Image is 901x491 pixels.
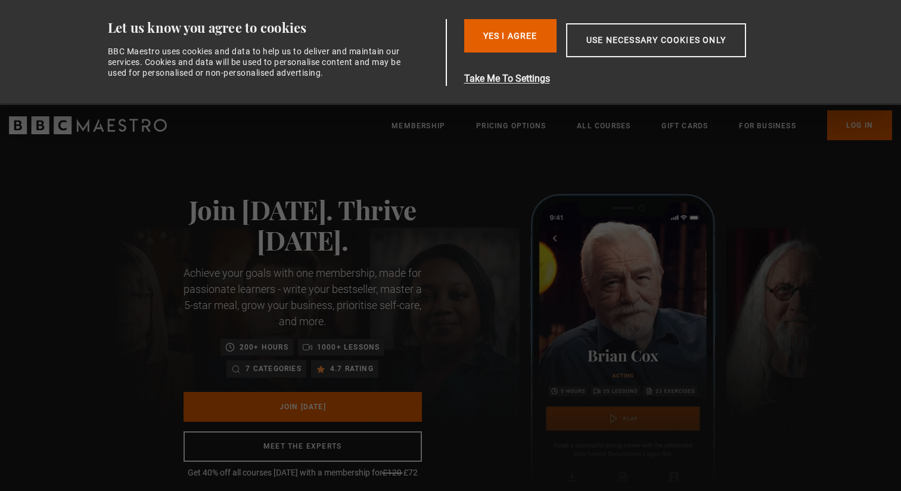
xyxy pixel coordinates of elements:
a: Gift Cards [661,120,708,132]
div: Let us know you agree to cookies [108,19,442,36]
h1: Join [DATE]. Thrive [DATE]. [184,194,422,255]
p: 200+ hours [240,341,288,353]
button: Yes I Agree [464,19,557,53]
p: Achieve your goals with one membership, made for passionate learners - write your bestseller, mas... [184,265,422,329]
nav: Primary [392,110,892,140]
span: £120 [383,468,402,477]
a: Log In [827,110,892,140]
p: 1000+ lessons [317,341,380,353]
p: 7 categories [246,363,301,375]
p: Get 40% off all courses [DATE] with a membership for [184,467,422,479]
span: £72 [403,468,418,477]
a: Membership [392,120,445,132]
svg: BBC Maestro [9,116,167,134]
a: All Courses [577,120,630,132]
div: BBC Maestro uses cookies and data to help us to deliver and maintain our services. Cookies and da... [108,46,408,79]
a: Pricing Options [476,120,546,132]
button: Use necessary cookies only [566,23,746,57]
p: 4.7 rating [330,363,374,375]
button: Take Me To Settings [464,72,803,86]
a: For business [739,120,796,132]
a: Join [DATE] [184,392,422,422]
a: Meet the experts [184,431,422,462]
